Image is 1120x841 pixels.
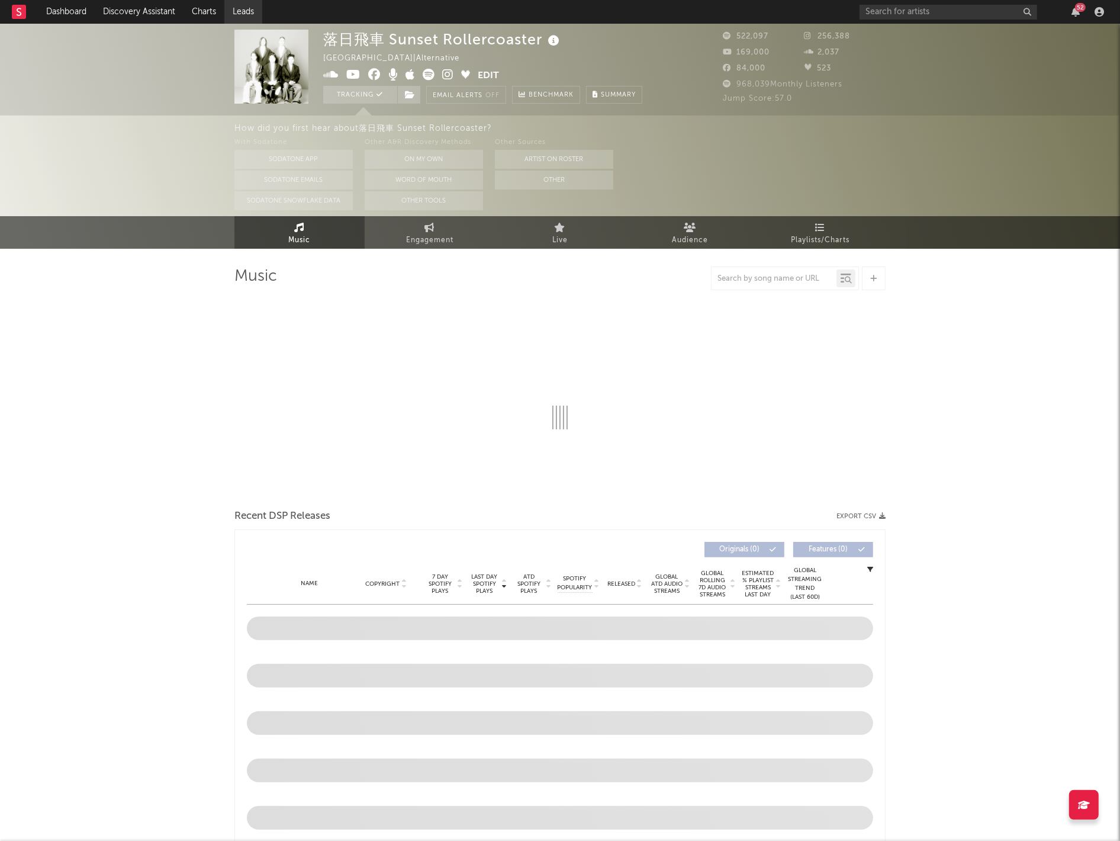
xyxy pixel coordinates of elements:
span: Global Rolling 7D Audio Streams [696,570,729,598]
span: 968,039 Monthly Listeners [723,81,842,88]
div: 落日飛車 Sunset Rollercoaster [323,30,562,49]
div: How did you first hear about 落日飛車 Sunset Rollercoaster ? [234,121,1120,136]
button: Tracking [323,86,397,104]
span: Estimated % Playlist Streams Last Day [742,570,774,598]
a: Engagement [365,216,495,249]
button: Artist on Roster [495,150,613,169]
div: 52 [1075,3,1086,12]
button: Export CSV [836,513,886,520]
span: Originals ( 0 ) [712,546,767,553]
span: Live [552,233,568,248]
span: 523 [804,65,832,72]
span: Recent DSP Releases [234,509,330,524]
button: Originals(0) [704,542,784,557]
div: [GEOGRAPHIC_DATA] | Alternative [323,52,473,66]
a: Benchmark [512,86,580,104]
span: Spotify Popularity [558,574,593,592]
span: 7 Day Spotify Plays [424,573,456,595]
button: Word Of Mouth [365,171,483,190]
button: Sodatone App [234,150,353,169]
div: Global Streaming Trend (Last 60D) [787,566,823,602]
span: Benchmark [529,88,574,102]
a: Live [495,216,625,249]
div: With Sodatone [234,136,353,150]
button: Summary [586,86,642,104]
em: Off [485,92,500,99]
div: Other A&R Discovery Methods [365,136,483,150]
span: Released [607,580,635,588]
button: 52 [1071,7,1080,17]
button: Features(0) [793,542,873,557]
span: Jump Score: 57.0 [723,95,792,102]
a: Music [234,216,365,249]
input: Search by song name or URL [712,274,836,284]
input: Search for artists [860,5,1037,20]
a: Playlists/Charts [755,216,886,249]
button: Edit [478,69,499,84]
span: 522,097 [723,33,768,40]
button: Email AlertsOff [426,86,506,104]
span: Music [289,233,311,248]
span: Copyright [365,580,400,588]
button: On My Own [365,150,483,169]
button: Other [495,171,613,190]
div: Other Sources [495,136,613,150]
span: Playlists/Charts [791,233,850,248]
div: Name [271,579,348,588]
a: Audience [625,216,755,249]
span: 2,037 [804,49,840,56]
span: 169,000 [723,49,770,56]
button: Sodatone Snowflake Data [234,191,353,210]
span: 256,388 [804,33,851,40]
span: Global ATD Audio Streams [651,573,683,595]
span: Features ( 0 ) [801,546,855,553]
button: Sodatone Emails [234,171,353,190]
span: Last Day Spotify Plays [469,573,500,595]
span: 84,000 [723,65,765,72]
button: Other Tools [365,191,483,210]
span: Audience [672,233,709,248]
span: ATD Spotify Plays [513,573,545,595]
span: Summary [601,92,636,98]
span: Engagement [406,233,453,248]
